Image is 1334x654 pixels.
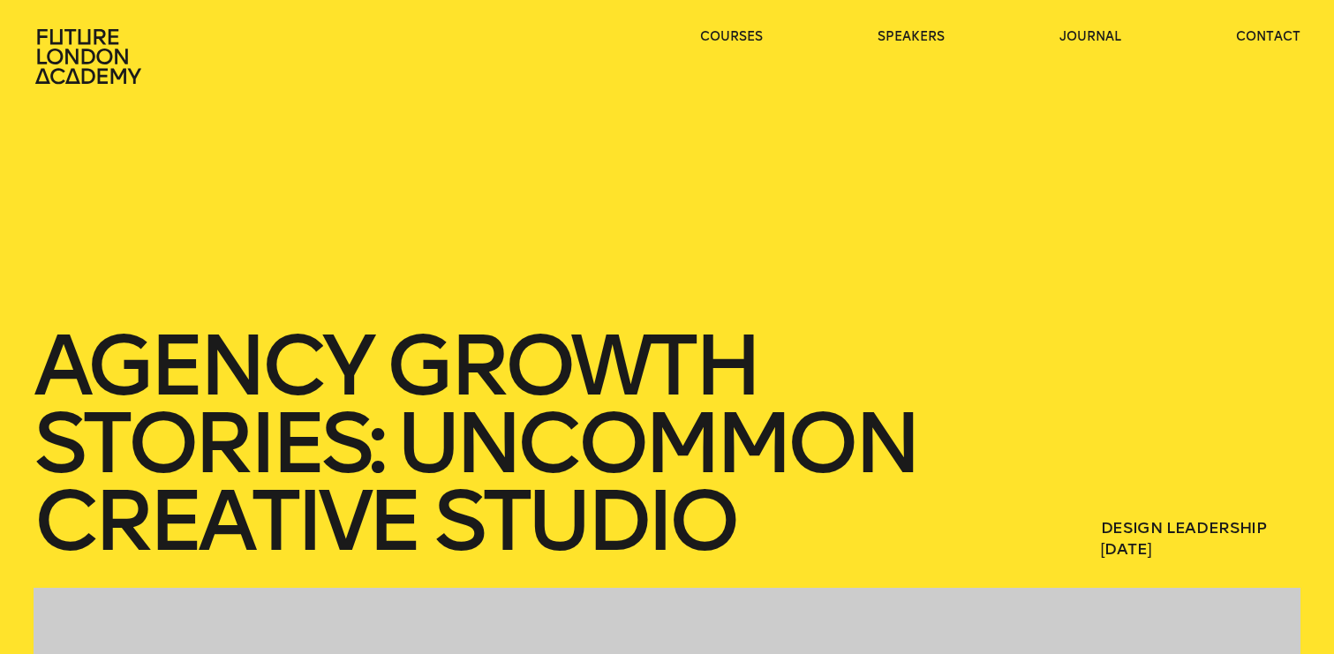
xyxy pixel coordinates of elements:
h1: Agency Growth Stories: Uncommon Creative Studio [34,327,968,560]
a: courses [700,28,763,46]
a: Design Leadership [1101,518,1267,537]
span: [DATE] [1101,538,1301,560]
a: journal [1059,28,1121,46]
a: speakers [878,28,945,46]
a: contact [1236,28,1300,46]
